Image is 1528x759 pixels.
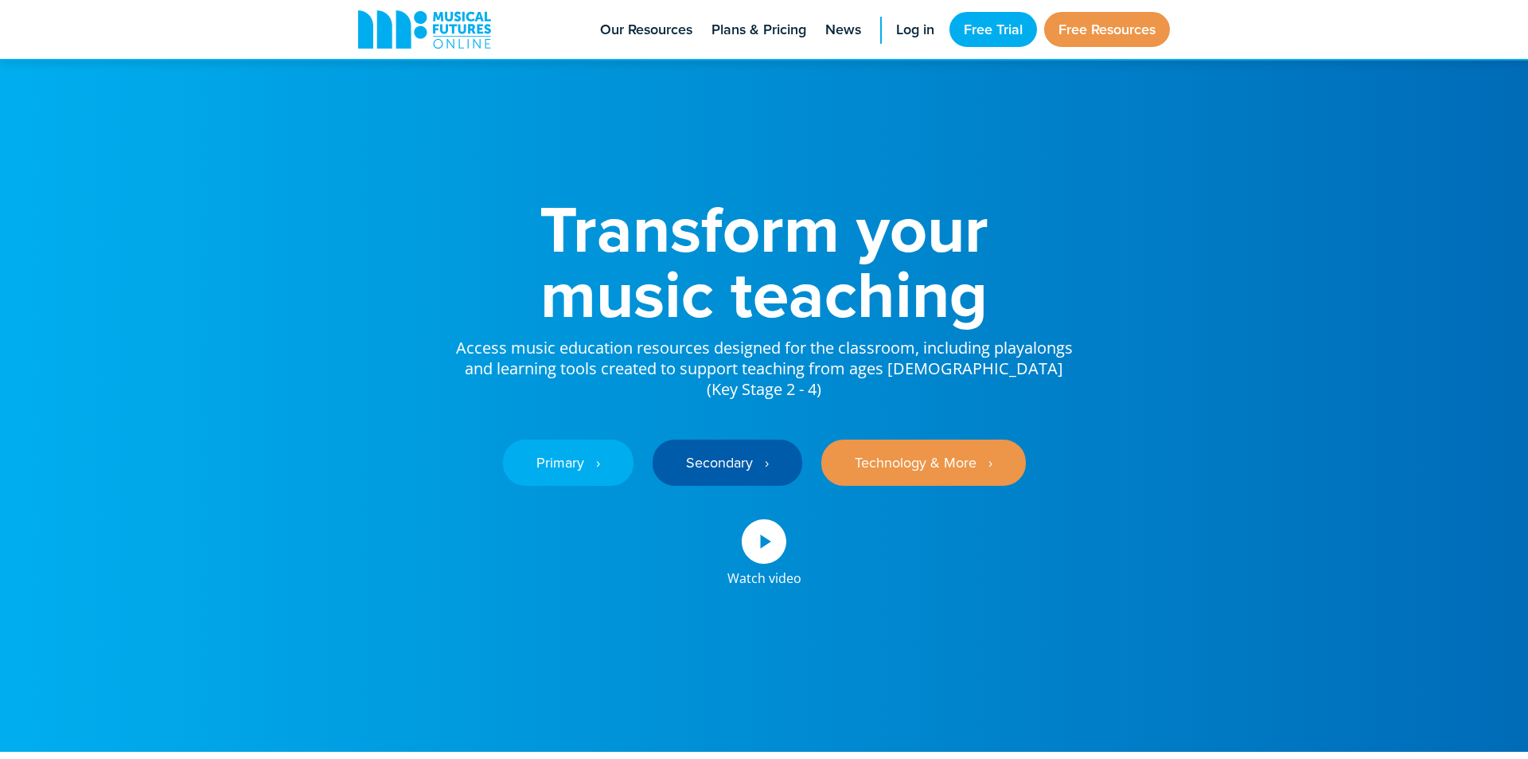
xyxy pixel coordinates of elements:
[949,12,1037,47] a: Free Trial
[454,327,1074,400] p: Access music education resources designed for the classroom, including playalongs and learning to...
[653,440,802,486] a: Secondary ‎‏‏‎ ‎ ›
[825,19,861,41] span: News
[1044,12,1170,47] a: Free Resources
[727,564,801,585] div: Watch video
[600,19,692,41] span: Our Resources
[503,440,633,486] a: Primary ‎‏‏‎ ‎ ›
[896,19,934,41] span: Log in
[454,196,1074,327] h1: Transform your music teaching
[821,440,1026,486] a: Technology & More ‎‏‏‎ ‎ ›
[711,19,806,41] span: Plans & Pricing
